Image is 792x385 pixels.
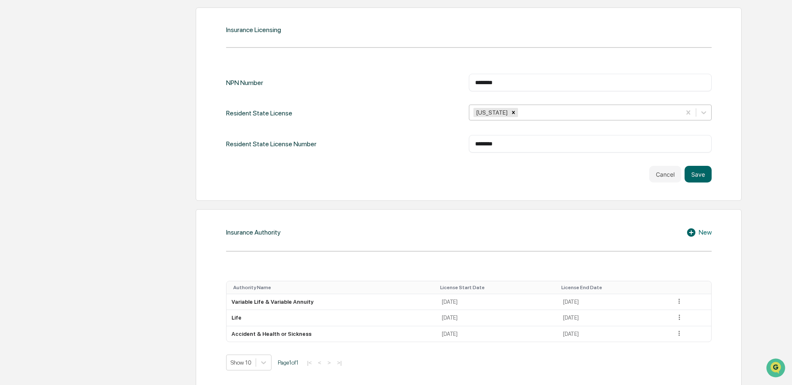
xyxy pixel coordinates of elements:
td: [DATE] [437,294,558,310]
button: Start new chat [142,66,152,76]
a: 🖐️Preclearance [5,102,57,117]
a: Powered byPylon [59,141,101,147]
img: 1746055101610-c473b297-6a78-478c-a979-82029cc54cd1 [8,64,23,79]
td: Accident & Health or Sickness [227,326,437,342]
div: Insurance Licensing [226,26,281,34]
td: Variable Life & Variable Annuity [227,294,437,310]
td: [DATE] [558,326,670,342]
iframe: Open customer support [765,357,788,380]
div: Toggle SortBy [561,285,667,290]
span: Page 1 of 1 [278,359,299,366]
span: Pylon [83,141,101,147]
button: Save [685,166,712,182]
button: |< [305,359,314,366]
div: 🗄️ [60,106,67,112]
span: Preclearance [17,105,54,113]
td: [DATE] [437,310,558,326]
div: Toggle SortBy [440,285,555,290]
span: Data Lookup [17,121,52,129]
button: > [325,359,334,366]
td: [DATE] [558,310,670,326]
div: Remove Massachusetts [509,108,518,117]
div: Toggle SortBy [233,285,434,290]
div: 🔎 [8,122,15,128]
div: Start new chat [28,64,137,72]
div: NPN Number [226,74,263,91]
p: How can we help? [8,17,152,31]
div: Resident State License Number [226,135,316,152]
a: 🔎Data Lookup [5,117,56,132]
div: Resident State License [226,105,292,122]
div: Toggle SortBy [677,285,707,290]
div: We're available if you need us! [28,72,105,79]
div: Insurance Authority [226,228,281,236]
span: Attestations [69,105,103,113]
td: Life [227,310,437,326]
div: [US_STATE] [473,108,509,117]
button: >| [334,359,344,366]
button: Cancel [649,166,681,182]
div: New [686,227,712,237]
input: Clear [22,38,137,47]
button: < [316,359,324,366]
div: 🖐️ [8,106,15,112]
td: [DATE] [558,294,670,310]
a: 🗄️Attestations [57,102,107,117]
td: [DATE] [437,326,558,342]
